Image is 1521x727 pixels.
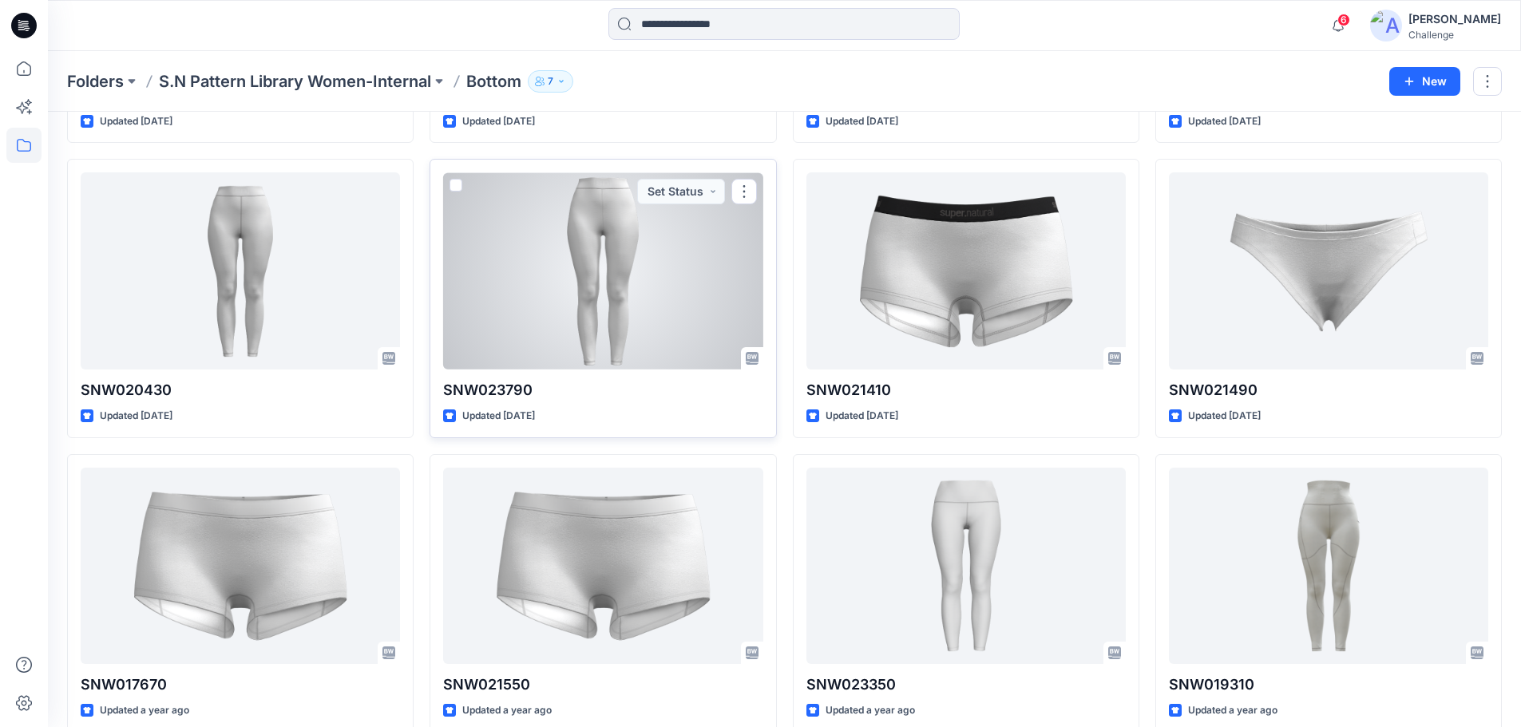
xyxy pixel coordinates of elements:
[159,70,431,93] a: S.N Pattern Library Women-Internal
[1188,408,1261,425] p: Updated [DATE]
[806,379,1126,401] p: SNW021410
[806,674,1126,696] p: SNW023350
[81,172,400,369] a: SNW020430
[100,408,172,425] p: Updated [DATE]
[1337,14,1350,26] span: 6
[100,702,189,719] p: Updated a year ago
[67,70,124,93] a: Folders
[443,172,762,369] a: SNW023790
[1408,29,1501,41] div: Challenge
[443,379,762,401] p: SNW023790
[100,113,172,130] p: Updated [DATE]
[826,113,898,130] p: Updated [DATE]
[1169,468,1488,665] a: SNW019310
[1389,67,1460,96] button: New
[528,70,573,93] button: 7
[1408,10,1501,29] div: [PERSON_NAME]
[466,70,521,93] p: Bottom
[462,408,535,425] p: Updated [DATE]
[826,702,915,719] p: Updated a year ago
[548,73,553,90] p: 7
[806,172,1126,369] a: SNW021410
[1370,10,1402,41] img: avatar
[1169,379,1488,401] p: SNW021490
[826,408,898,425] p: Updated [DATE]
[81,379,400,401] p: SNW020430
[462,113,535,130] p: Updated [DATE]
[443,468,762,665] a: SNW021550
[443,674,762,696] p: SNW021550
[806,468,1126,665] a: SNW023350
[1169,674,1488,696] p: SNW019310
[1169,172,1488,369] a: SNW021490
[462,702,552,719] p: Updated a year ago
[81,468,400,665] a: SNW017670
[81,674,400,696] p: SNW017670
[1188,702,1277,719] p: Updated a year ago
[1188,113,1261,130] p: Updated [DATE]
